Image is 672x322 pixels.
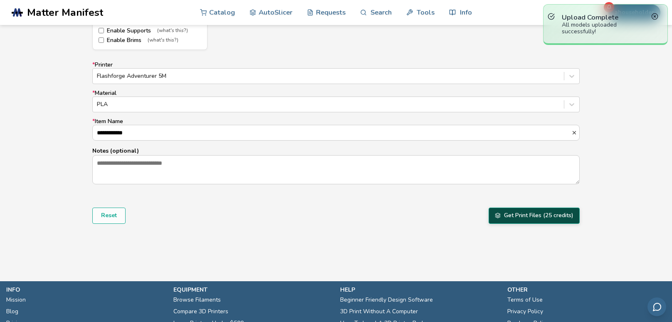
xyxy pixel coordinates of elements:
textarea: Notes (optional) [93,156,579,184]
span: (what's this?) [148,37,178,43]
label: Item Name [92,118,580,141]
p: other [507,285,666,294]
a: Beginner Friendly Design Software [340,294,433,306]
p: Upload Complete [562,13,649,22]
span: (what's this?) [157,28,188,34]
label: Printer [92,62,580,84]
input: Enable Brims(what's this?) [99,37,104,43]
a: 3D Print Without A Computer [340,306,418,317]
p: info [6,285,165,294]
span: Matter Manifest [27,7,103,18]
a: Blog [6,306,18,317]
button: *Item Name [571,130,579,136]
p: help [340,285,499,294]
a: Privacy Policy [507,306,543,317]
a: Browse Filaments [173,294,221,306]
a: Mission [6,294,26,306]
a: Terms of Use [507,294,543,306]
label: Enable Supports [99,27,201,34]
a: Compare 3D Printers [173,306,228,317]
p: equipment [173,285,332,294]
label: Material [92,90,580,112]
input: *Item Name [93,125,571,140]
input: Enable Supports(what's this?) [99,28,104,33]
p: Notes (optional) [92,146,580,155]
div: All models uploaded successfully! [562,22,649,35]
button: Reset [92,208,126,223]
button: Get Print Files (25 credits) [489,208,580,223]
button: Send feedback via email [647,297,666,316]
label: Enable Brims [99,37,201,44]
